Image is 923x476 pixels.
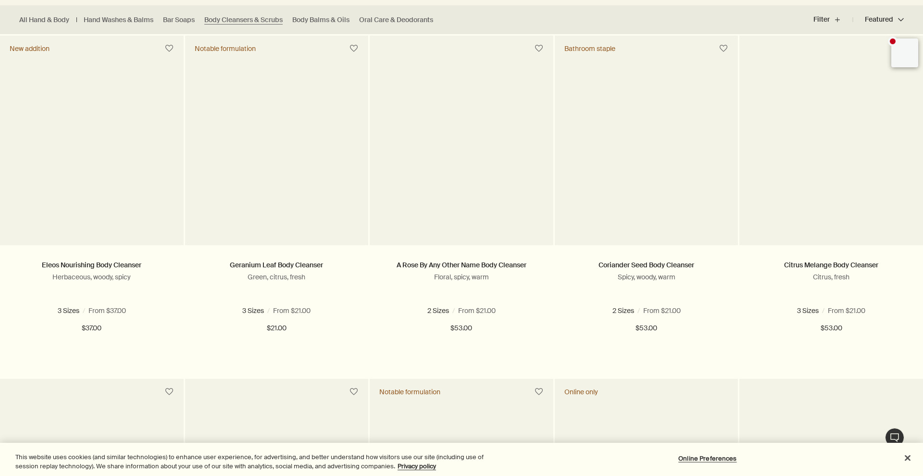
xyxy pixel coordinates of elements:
[345,40,362,57] button: Save to cabinet
[784,261,878,269] a: Citrus Melange Body Cleanser
[821,323,842,334] span: $53.00
[204,15,283,25] a: Body Cleansers & Scrubs
[82,323,101,334] span: $37.00
[398,462,436,470] a: More information about your privacy, opens in a new tab
[195,44,256,53] div: Notable formulation
[161,383,178,401] button: Save to cabinet
[813,8,853,31] button: Filter
[230,261,323,269] a: Geranium Leaf Body Cleanser
[677,449,737,468] button: Online Preferences, Opens the preference center dialog
[200,273,354,281] p: Green, citrus, fresh
[636,323,657,334] span: $53.00
[897,448,918,469] button: Close
[603,306,634,315] span: 16.9 fl oz
[530,383,548,401] button: Save to cabinet
[15,452,508,471] div: This website uses cookies (and similar technologies) to enhance user experience, for advertising,...
[345,383,362,401] button: Save to cabinet
[715,40,732,57] button: Save to cabinet
[652,306,697,315] span: 16.9 fl oz refill
[379,388,440,396] div: Notable formulation
[467,306,511,315] span: 16.9 fl oz refill
[118,306,162,315] span: 16.9 fl oz refill
[267,323,287,334] span: $21.00
[161,40,178,57] button: Save to cabinet
[359,15,433,25] a: Oral Care & Deodorants
[764,306,792,315] span: 3.4 fl oz
[564,388,598,396] div: Online only
[564,44,615,53] div: Bathroom staple
[530,40,548,57] button: Save to cabinet
[256,306,287,315] span: 16.9 fl oz
[384,273,539,281] p: Floral, spicy, warm
[450,323,472,334] span: $53.00
[885,428,904,447] button: Live Assistance
[69,306,100,315] span: 16.9 fl oz
[292,15,349,25] a: Body Balms & Oils
[853,8,904,31] button: Featured
[42,261,141,269] a: Eleos Nourishing Body Cleanser
[569,273,724,281] p: Spicy, woody, warm
[27,306,50,315] span: 6.5 oz
[599,261,694,269] a: Coriander Seed Body Cleanser
[14,273,169,281] p: Herbaceous, woody, spicy
[418,306,449,315] span: 16.9 fl oz
[305,306,349,315] span: 16.9 fl oz refill
[84,15,153,25] a: Hand Washes & Balms
[210,306,237,315] span: 3.3 fl oz
[163,15,195,25] a: Bar Soaps
[397,261,526,269] a: A Rose By Any Other Name Body Cleanser
[860,306,904,315] span: 16.9 fl oz refill
[754,273,909,281] p: Citrus, fresh
[19,15,69,25] a: All Hand & Body
[811,306,841,315] span: 16.9 fl oz
[10,44,50,53] div: New addition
